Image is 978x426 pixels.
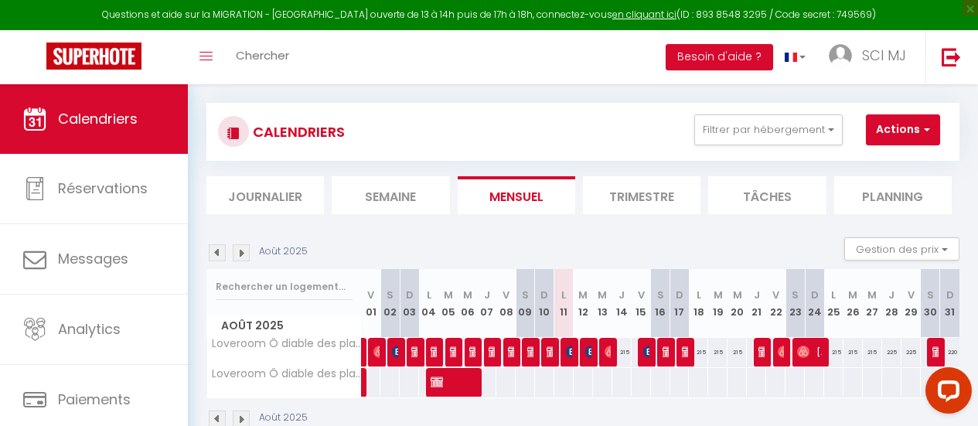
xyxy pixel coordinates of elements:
[843,269,863,338] th: 26
[463,288,472,302] abbr: M
[58,249,128,268] span: Messages
[496,269,516,338] th: 08
[612,8,676,21] a: en cliquant ici
[438,269,458,338] th: 05
[824,338,843,366] div: 215
[585,337,591,366] span: [PERSON_NAME]
[848,288,857,302] abbr: M
[380,269,400,338] th: 02
[406,288,414,302] abbr: D
[831,288,836,302] abbr: L
[824,269,843,338] th: 25
[547,337,553,366] span: [PERSON_NAME]
[843,338,863,366] div: 215
[484,288,490,302] abbr: J
[676,288,683,302] abbr: D
[618,288,625,302] abbr: J
[708,176,826,214] li: Tâches
[58,390,131,409] span: Paiements
[574,269,593,338] th: 12
[387,288,394,302] abbr: S
[785,269,805,338] th: 23
[758,337,765,366] span: [PERSON_NAME]
[708,269,728,338] th: 19
[797,337,822,366] span: [PERSON_NAME]
[882,269,901,338] th: 28
[888,288,895,302] abbr: J
[708,338,728,366] div: 215
[419,269,438,338] th: 04
[772,288,779,302] abbr: V
[540,288,548,302] abbr: D
[612,269,632,338] th: 14
[598,288,607,302] abbr: M
[805,269,824,338] th: 24
[697,288,701,302] abbr: L
[259,244,308,259] p: Août 2025
[431,337,437,366] span: [PERSON_NAME]
[632,269,651,338] th: 15
[58,109,138,128] span: Calendriers
[58,179,148,198] span: Réservations
[444,288,453,302] abbr: M
[638,288,645,302] abbr: V
[714,288,723,302] abbr: M
[411,337,417,366] span: Meredite Herbigniaux
[469,337,475,366] span: [PERSON_NAME]
[689,338,708,366] div: 215
[566,337,572,366] span: [PERSON_NAME]
[754,288,760,302] abbr: J
[901,269,921,338] th: 29
[583,176,700,214] li: Trimestre
[728,269,747,338] th: 20
[578,288,588,302] abbr: M
[362,269,381,338] th: 01
[866,114,940,145] button: Actions
[392,337,398,366] span: [PERSON_NAME]
[689,269,708,338] th: 18
[332,176,449,214] li: Semaine
[921,269,940,338] th: 30
[503,288,509,302] abbr: V
[210,368,364,380] span: Loveroom Ô diable des plaisirs avec [PERSON_NAME]
[210,338,364,349] span: Loveroom Ô diable des plaisirs avec [PERSON_NAME]
[554,269,574,338] th: 11
[862,46,906,65] span: SCI MJ
[643,337,649,366] span: [PERSON_NAME]
[733,288,742,302] abbr: M
[913,361,978,426] iframe: LiveChat chat widget
[817,30,925,84] a: ... SCI MJ
[249,114,345,149] h3: CALENDRIERS
[224,30,301,84] a: Chercher
[946,288,954,302] abbr: D
[367,288,374,302] abbr: V
[373,337,380,366] span: [PERSON_NAME]
[427,288,431,302] abbr: L
[458,269,477,338] th: 06
[666,44,773,70] button: Besoin d'aide ?
[834,176,952,214] li: Planning
[522,288,529,302] abbr: S
[663,337,669,366] span: [PERSON_NAME]
[527,337,533,366] span: [PERSON_NAME]
[728,338,747,366] div: 215
[593,269,612,338] th: 13
[682,337,688,366] span: [PERSON_NAME]
[657,288,664,302] abbr: S
[489,337,495,366] span: [PERSON_NAME]
[863,269,882,338] th: 27
[605,337,611,366] span: [PERSON_NAME]
[612,338,632,366] div: 215
[477,269,496,338] th: 07
[747,269,766,338] th: 21
[535,269,554,338] th: 10
[216,273,353,301] input: Rechercher un logement...
[829,44,852,67] img: ...
[458,176,575,214] li: Mensuel
[942,47,961,66] img: logout
[670,269,690,338] th: 17
[450,337,456,366] span: [PERSON_NAME]
[259,411,308,425] p: Août 2025
[908,288,915,302] abbr: V
[792,288,799,302] abbr: S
